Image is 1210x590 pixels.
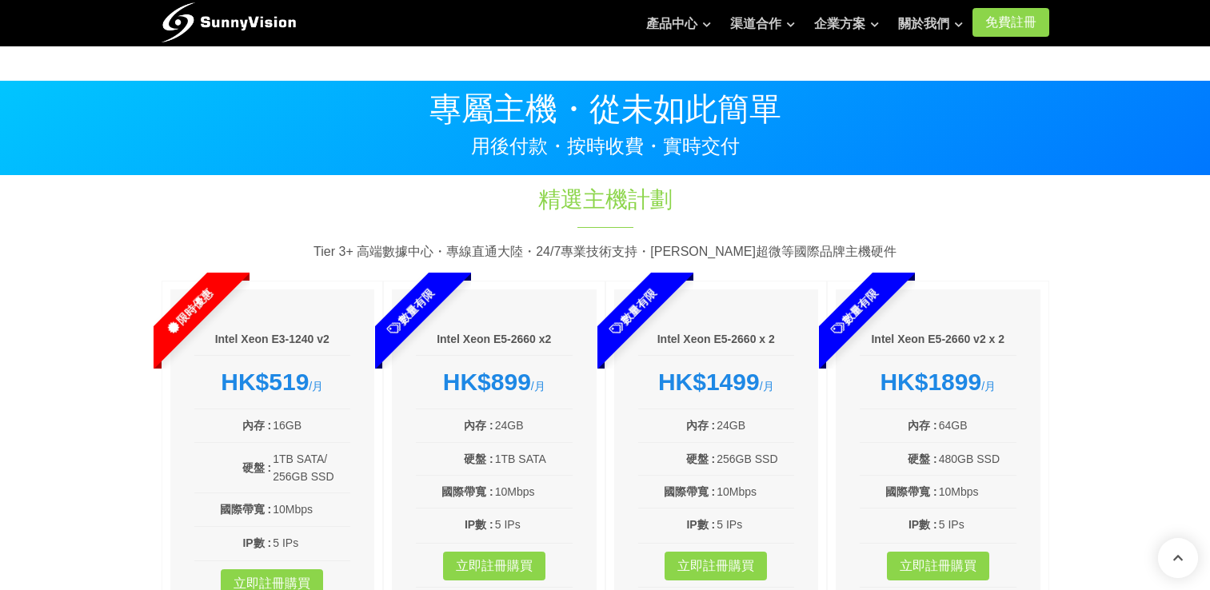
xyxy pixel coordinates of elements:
span: 數量有限 [344,245,478,379]
a: 關於我們 [898,8,963,40]
span: 數量有限 [788,245,922,379]
h1: 精選主機計劃 [339,184,872,215]
td: 24GB [494,416,573,435]
p: 專屬主機・從未如此簡單 [162,93,1049,125]
b: 內存 : [908,419,937,432]
a: 立即註冊購買 [887,552,989,580]
div: /月 [416,368,573,397]
td: 5 IPs [938,515,1016,534]
span: 數量有限 [565,245,700,379]
h6: Intel Xeon E3-1240 v2 [194,332,351,348]
div: /月 [194,368,351,397]
strong: HK$1899 [880,369,981,395]
b: 國際帶寬 : [885,485,937,498]
b: 國際帶寬 : [220,503,272,516]
div: /月 [860,368,1016,397]
b: 內存 : [242,419,272,432]
td: 10Mbps [938,482,1016,501]
div: /月 [638,368,795,397]
b: IP數 : [686,518,715,531]
td: 24GB [716,416,794,435]
b: 內存 : [464,419,493,432]
td: 5 IPs [272,533,350,552]
strong: HK$1499 [658,369,760,395]
p: 用後付款・按時收費・實時交付 [162,137,1049,156]
td: 480GB SSD [938,449,1016,468]
h6: Intel Xeon E5-2660 v2 x 2 [860,332,1016,348]
strong: HK$519 [221,369,309,395]
h6: Intel Xeon E5-2660 x 2 [638,332,795,348]
td: 5 IPs [494,515,573,534]
td: 10Mbps [716,482,794,501]
td: 16GB [272,416,350,435]
b: IP數 : [908,518,937,531]
b: IP數 : [465,518,493,531]
td: 1TB SATA/ 256GB SSD [272,449,350,487]
b: 硬盤 : [464,452,493,465]
span: 限時優惠 [122,245,256,379]
td: 10Mbps [272,500,350,519]
a: 企業方案 [814,8,879,40]
td: 64GB [938,416,1016,435]
b: 硬盤 : [908,452,937,465]
b: 國際帶寬 : [664,485,716,498]
strong: HK$899 [443,369,531,395]
b: 硬盤 : [686,452,716,465]
h6: Intel Xeon E5-2660 x2 [416,332,573,348]
a: 立即註冊購買 [665,552,767,580]
b: 內存 : [686,419,716,432]
td: 10Mbps [494,482,573,501]
td: 256GB SSD [716,449,794,468]
b: 硬盤 : [242,461,272,474]
b: IP數 : [242,536,271,549]
td: 5 IPs [716,515,794,534]
td: 1TB SATA [494,449,573,468]
p: Tier 3+ 高端數據中心・專線直通大陸・24/7專業技術支持・[PERSON_NAME]超微等國際品牌主機硬件 [162,241,1049,262]
a: 立即註冊購買 [443,552,545,580]
a: 免費註冊 [972,8,1049,37]
a: 產品中心 [646,8,711,40]
b: 國際帶寬 : [441,485,493,498]
a: 渠道合作 [730,8,795,40]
